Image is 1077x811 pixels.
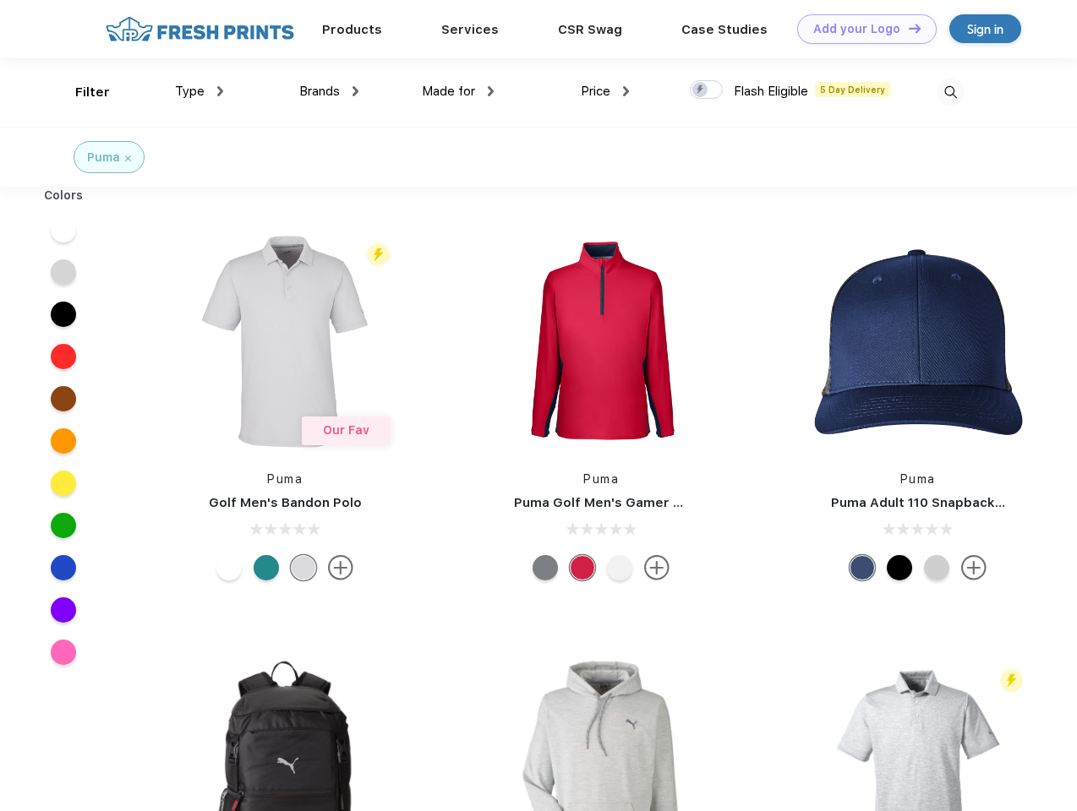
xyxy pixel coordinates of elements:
a: Sign in [949,14,1021,43]
img: more.svg [328,555,353,580]
img: flash_active_toggle.svg [1000,669,1023,692]
img: dropdown.png [353,86,358,96]
a: Golf Men's Bandon Polo [209,495,362,510]
img: func=resize&h=266 [489,229,713,454]
div: High Rise [291,555,316,580]
div: Green Lagoon [254,555,279,580]
span: Type [175,84,205,99]
div: Colors [31,187,96,204]
img: filter_cancel.svg [125,155,131,161]
img: more.svg [961,555,987,580]
img: dropdown.png [623,86,629,96]
a: Puma [267,472,303,486]
div: Quiet Shade [533,555,558,580]
img: desktop_search.svg [937,79,965,106]
div: Filter [75,83,110,102]
div: Add your Logo [813,22,900,36]
img: func=resize&h=266 [806,229,1031,454]
a: Puma [900,472,936,486]
img: DT [909,24,921,33]
div: Bright White [607,555,632,580]
div: Sign in [967,19,1003,39]
a: CSR Swag [558,22,622,37]
img: func=resize&h=266 [172,229,397,454]
span: Made for [422,84,475,99]
span: Flash Eligible [734,84,808,99]
div: Peacoat Qut Shd [850,555,875,580]
div: Bright White [216,555,242,580]
div: Puma [87,149,120,166]
div: Quarry Brt Whit [924,555,949,580]
img: dropdown.png [488,86,494,96]
span: Our Fav [323,423,369,437]
span: Brands [299,84,340,99]
a: Services [441,22,499,37]
img: more.svg [644,555,670,580]
img: fo%20logo%202.webp [101,14,299,44]
a: Puma [583,472,619,486]
img: flash_active_toggle.svg [367,243,390,266]
span: 5 Day Delivery [815,82,890,97]
div: Pma Blk Pma Blk [887,555,912,580]
span: Price [581,84,610,99]
a: Puma Golf Men's Gamer Golf Quarter-Zip [514,495,781,510]
img: dropdown.png [217,86,223,96]
div: Ski Patrol [570,555,595,580]
a: Products [322,22,382,37]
